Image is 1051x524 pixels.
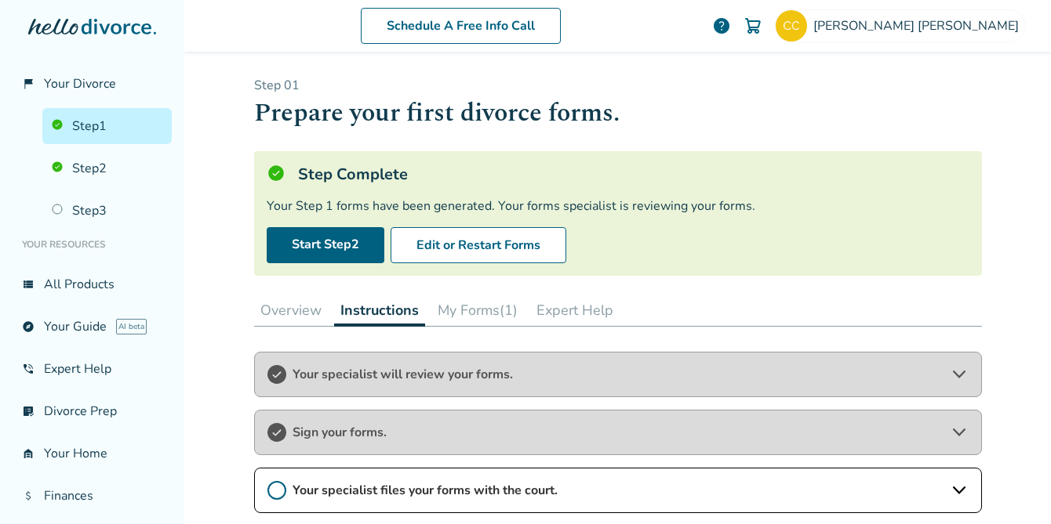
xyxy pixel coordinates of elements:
[13,229,172,260] li: Your Resources
[22,278,35,291] span: view_list
[254,94,982,132] h1: Prepare your first divorce forms.
[293,366,944,383] span: Your specialist will review your forms.
[267,197,969,215] div: Your Step 1 forms have been generated. Your forms specialist is reviewing your forms.
[293,424,944,441] span: Sign your forms.
[744,16,762,35] img: Cart
[973,449,1051,524] iframe: Chat Widget
[42,193,172,229] a: Step3
[334,295,425,327] button: Instructions
[13,435,172,472] a: garage_homeYour Home
[712,16,731,35] a: help
[530,295,620,326] button: Expert Help
[42,150,172,186] a: Step2
[13,66,172,102] a: flag_2Your Divorce
[22,447,35,460] span: garage_home
[254,295,328,326] button: Overview
[13,266,172,302] a: view_listAll Products
[13,393,172,429] a: list_alt_checkDivorce Prep
[431,295,524,326] button: My Forms(1)
[813,17,1025,34] span: [PERSON_NAME] [PERSON_NAME]
[361,8,561,44] a: Schedule A Free Info Call
[116,319,147,334] span: AI beta
[298,164,408,185] h5: Step Complete
[391,227,566,263] button: Edit or Restart Forms
[42,108,172,144] a: Step1
[13,309,172,345] a: exploreYour GuideAI beta
[267,227,384,263] a: Start Step2
[22,405,35,417] span: list_alt_check
[22,490,35,502] span: attach_money
[44,75,116,92] span: Your Divorce
[13,351,172,387] a: phone_in_talkExpert Help
[13,478,172,514] a: attach_moneyFinances
[776,10,807,42] img: checy16@gmail.com
[22,320,35,333] span: explore
[293,482,944,499] span: Your specialist files your forms with the court.
[254,77,982,94] p: Step 0 1
[22,78,35,90] span: flag_2
[22,363,35,375] span: phone_in_talk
